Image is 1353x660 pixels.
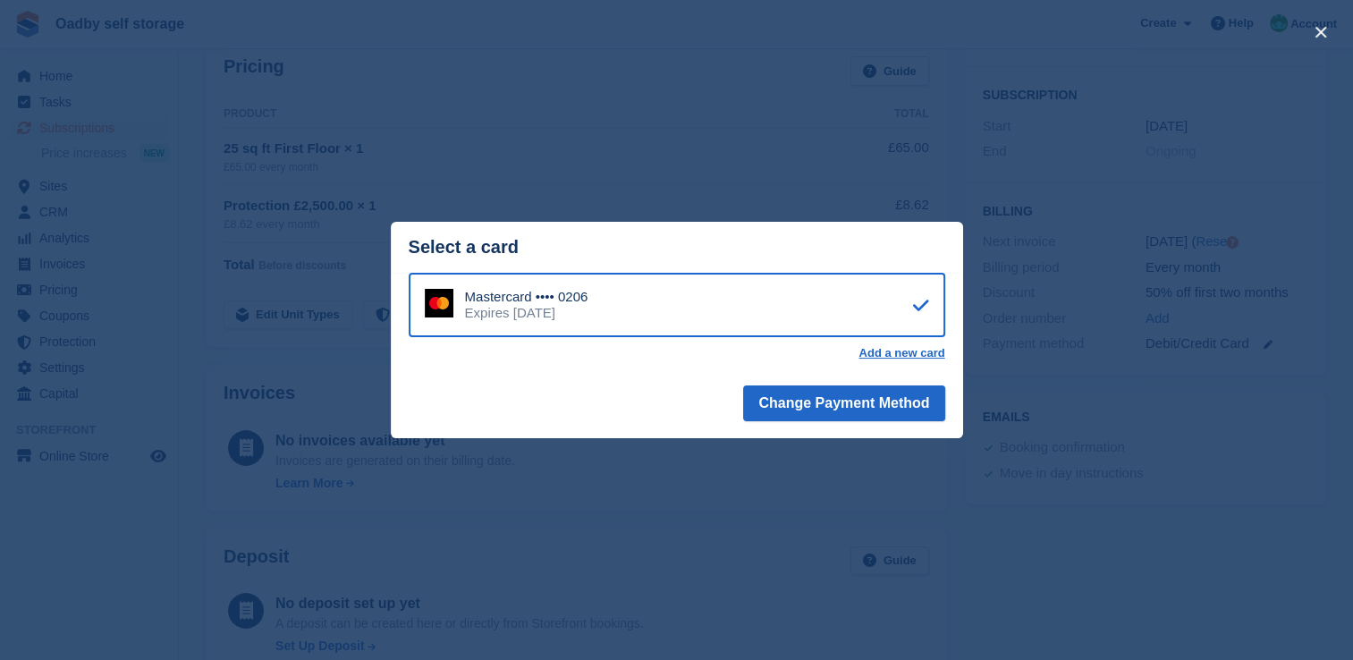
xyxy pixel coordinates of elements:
div: Expires [DATE] [465,305,588,321]
img: Mastercard Logo [425,289,453,317]
div: Select a card [409,237,945,258]
button: close [1306,18,1335,47]
div: Mastercard •••• 0206 [465,289,588,305]
button: Change Payment Method [743,385,944,421]
a: Add a new card [858,346,944,360]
